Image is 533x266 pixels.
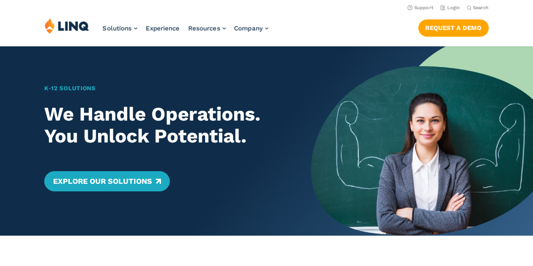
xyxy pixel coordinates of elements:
nav: Primary Navigation [103,18,268,46]
a: Company [234,24,268,32]
a: Login [440,5,460,11]
span: Solutions [103,24,132,32]
a: Solutions [103,24,137,32]
nav: Button Navigation [418,18,489,36]
img: LINQ | K‑12 Software [45,18,89,34]
h1: K‑12 Solutions [44,84,289,93]
span: Search [473,5,489,11]
button: Open Search Bar [467,5,489,11]
a: Request a Demo [418,19,489,36]
a: Support [407,5,434,11]
img: Home Banner [311,46,533,236]
span: Resources [188,24,220,32]
a: Explore Our Solutions [44,171,169,191]
a: Experience [146,24,180,32]
span: Company [234,24,263,32]
h2: We Handle Operations. You Unlock Potential. [44,103,289,148]
a: Resources [188,24,226,32]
